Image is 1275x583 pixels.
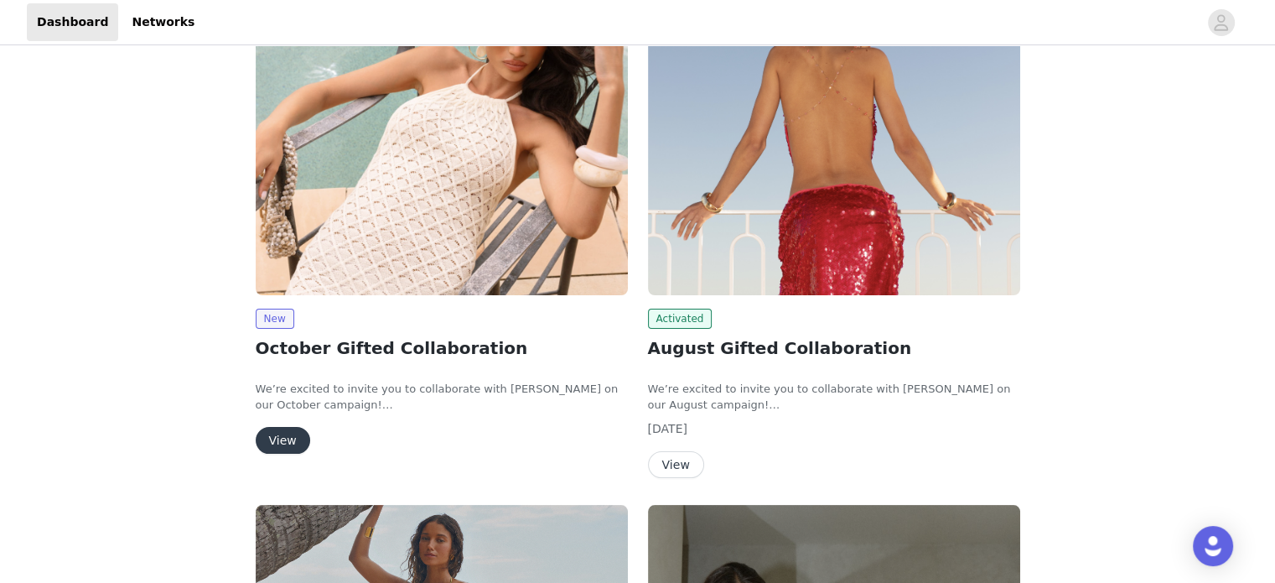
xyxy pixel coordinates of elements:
[648,309,713,329] span: Activated
[256,427,310,454] button: View
[256,381,628,414] p: We’re excited to invite you to collaborate with [PERSON_NAME] on our October campaign!
[648,451,704,478] button: View
[256,309,294,329] span: New
[256,16,628,295] img: Peppermayo EU
[1213,9,1229,36] div: avatar
[648,422,687,435] span: [DATE]
[648,16,1020,295] img: Peppermayo EU
[27,3,118,41] a: Dashboard
[122,3,205,41] a: Networks
[648,336,1020,361] h2: August Gifted Collaboration
[256,435,310,447] a: View
[648,459,704,471] a: View
[1193,526,1233,566] div: Open Intercom Messenger
[256,336,628,361] h2: October Gifted Collaboration
[648,381,1020,414] p: We’re excited to invite you to collaborate with [PERSON_NAME] on our August campaign!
